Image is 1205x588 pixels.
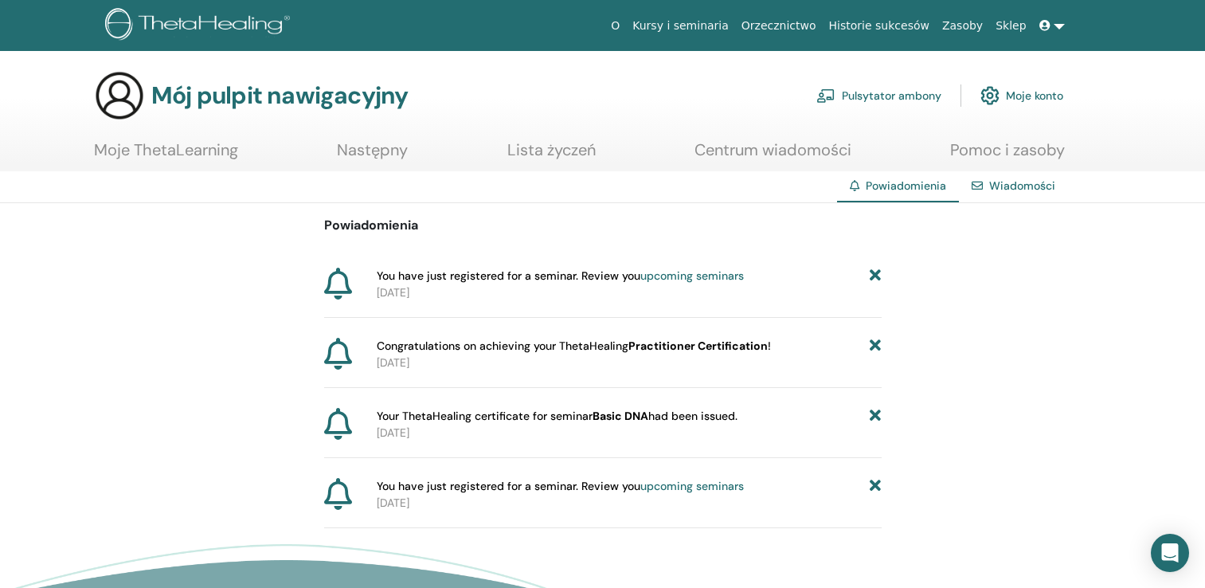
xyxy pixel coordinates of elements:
a: Kursy i seminaria [626,11,735,41]
b: Basic DNA [593,409,648,423]
div: Otwórz komunikator Intercom Messenger [1151,534,1189,572]
span: Your ThetaHealing certificate for seminar had been issued. [377,408,737,425]
img: chalkboard-teacher.svg [816,88,835,103]
a: Wiadomości [989,178,1055,193]
p: [DATE] [377,355,882,371]
p: [DATE] [377,425,882,441]
h3: Mój pulpit nawigacyjny [151,81,408,110]
span: Congratulations on achieving your ThetaHealing ! [377,338,771,355]
a: upcoming seminars [640,269,744,283]
a: Moje konto [980,78,1063,113]
font: Pulsytator ambony [842,88,941,103]
a: Pulsytator ambony [816,78,941,113]
a: O [604,11,626,41]
a: Moje ThetaLearning [94,140,238,171]
a: Sklep [989,11,1032,41]
span: You have just registered for a seminar. Review you [377,478,744,495]
a: Zasoby [936,11,989,41]
img: logo.png [105,8,295,44]
img: cog.svg [980,82,1000,109]
b: Practitioner Certification [628,339,768,353]
a: Następny [337,140,408,171]
p: Powiadomienia [324,216,882,235]
a: Historie sukcesów [823,11,936,41]
span: You have just registered for a seminar. Review you [377,268,744,284]
p: [DATE] [377,284,882,301]
p: [DATE] [377,495,882,512]
a: Lista życzeń [507,140,596,171]
span: Powiadomienia [866,178,946,193]
font: Moje konto [1006,88,1063,103]
img: generic-user-icon.jpg [94,70,145,121]
a: Pomoc i zasoby [950,140,1065,171]
a: Centrum wiadomości [694,140,851,171]
a: upcoming seminars [640,479,744,493]
a: Orzecznictwo [735,11,823,41]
